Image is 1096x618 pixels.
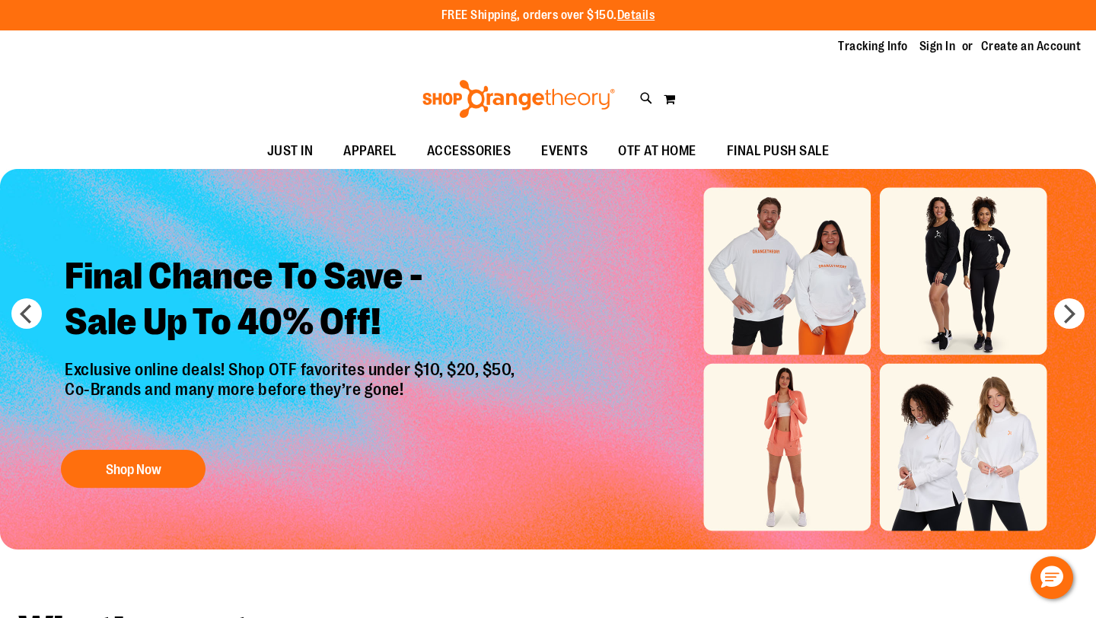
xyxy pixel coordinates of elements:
img: Shop Orangetheory [420,80,617,118]
p: Exclusive online deals! Shop OTF favorites under $10, $20, $50, Co-Brands and many more before th... [53,360,530,435]
button: prev [11,298,42,329]
span: JUST IN [267,134,314,168]
a: Tracking Info [838,38,908,55]
span: OTF AT HOME [618,134,696,168]
p: FREE Shipping, orders over $150. [441,7,655,24]
span: ACCESSORIES [427,134,511,168]
a: Details [617,8,655,22]
a: APPAREL [328,134,412,169]
a: ACCESSORIES [412,134,527,169]
h2: Final Chance To Save - Sale Up To 40% Off! [53,242,530,360]
a: Final Chance To Save -Sale Up To 40% Off! Exclusive online deals! Shop OTF favorites under $10, $... [53,242,530,495]
a: Sign In [919,38,956,55]
button: Shop Now [61,450,205,488]
span: EVENTS [541,134,588,168]
a: JUST IN [252,134,329,169]
button: next [1054,298,1085,329]
button: Hello, have a question? Let’s chat. [1031,556,1073,599]
a: FINAL PUSH SALE [712,134,845,169]
span: APPAREL [343,134,397,168]
a: EVENTS [526,134,603,169]
span: FINAL PUSH SALE [727,134,830,168]
a: Create an Account [981,38,1082,55]
a: OTF AT HOME [603,134,712,169]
